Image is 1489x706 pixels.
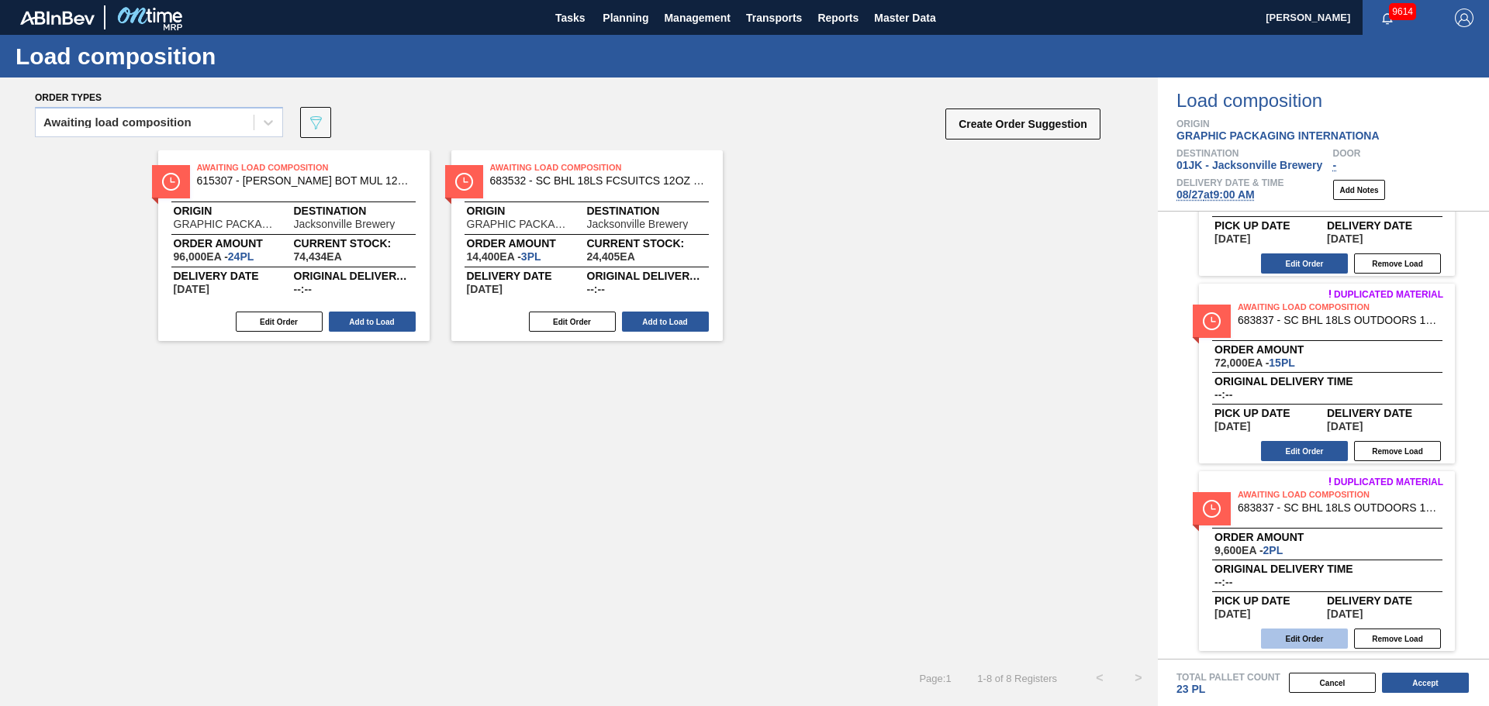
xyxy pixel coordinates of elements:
[587,239,707,248] span: Current Stock:
[174,239,294,248] span: Order amount
[1214,545,1283,556] span: 9,600EA-2PL
[1176,188,1255,201] span: 08/27 at 9:00 AM
[162,173,180,191] img: status
[1199,477,1443,487] div: Duplicated material
[975,673,1057,684] span: 1 - 8 of 8 Registers
[1176,129,1380,142] span: GRAPHIC PACKAGING INTERNATIONA
[587,206,707,215] span: Destination
[43,117,192,128] div: Awaiting load composition
[1333,180,1385,200] button: Add Notes
[1238,502,1442,514] span: 683837 - SC BHL 18LS OUTDOORS 1286 FCSUITCS 12OZ
[174,271,294,281] span: Delivery Date
[467,271,587,281] span: Delivery Date
[1214,408,1327,418] span: Pick up Date
[1176,149,1333,158] span: Destination
[1238,487,1455,502] span: Awaiting Load Composition
[174,219,278,229] span: GRAPHIC PACKAGING INTERNATIONA
[521,250,541,263] span: 3,PL
[1214,596,1327,605] span: Pick up Date
[1261,253,1348,274] button: Edit Order
[746,9,802,27] span: Transports
[1119,659,1158,697] button: >
[1214,421,1250,432] span: ,09/10/2025
[603,9,648,27] span: Planning
[1199,289,1443,300] div: Duplicated material
[1214,221,1327,230] span: Pick up Date
[1238,315,1442,326] span: 683837 - SC BHL 18LS OUTDOORS 1286 FCSUITCS 12OZ
[467,219,572,229] span: GRAPHIC PACKAGING INTERNATIONA
[1214,577,1232,587] span: --:--
[945,108,1100,139] button: Create Order Suggestion
[1354,253,1441,274] button: Remove Load
[1327,608,1363,619] span: ,08/31/2025,
[174,206,294,215] span: Origin
[1238,299,1455,315] span: Awaiting Load Composition
[35,92,102,103] span: Order types
[1363,7,1412,29] button: Notifications
[197,160,414,175] span: Awaiting Load Composition
[1214,377,1439,386] span: Original delivery time
[294,219,396,229] span: Jacksonville Brewery
[1214,357,1295,368] span: 72,000EA-15PL
[1214,564,1439,573] span: Original delivery time
[467,239,587,248] span: Order amount
[294,271,414,281] span: Original delivery time
[1158,463,1489,651] span: Duplicated materialstatusAwaiting Load Composition683837 - SC BHL 18LS OUTDOORS 1286 FCSUITCS 12O...
[1176,159,1322,171] span: 01JK - Jacksonville Brewery
[329,312,416,332] button: Add to Load
[455,173,473,191] img: status
[587,251,635,262] span: ,24,405,EA,
[587,271,707,281] span: Original delivery time
[294,251,342,262] span: ,74,434,EA,
[467,251,541,262] span: 14,400EA-3PL
[174,284,209,294] span: 09/06/2025
[490,175,707,187] span: 683532 - SC BHL 18LS FCSUITCS 12OZ 0123 167 ABICC
[1327,221,1439,230] span: Delivery Date
[490,160,707,175] span: Awaiting Load Composition
[1261,629,1348,649] button: Edit Order
[529,312,616,332] button: Edit Order
[1176,119,1489,129] span: Origin
[622,312,709,332] button: Add to Load
[553,9,587,27] span: Tasks
[1203,500,1221,518] img: status
[1269,356,1294,369] span: 15,PL
[1327,421,1363,432] span: ,09/13/2025,
[1176,91,1489,110] span: Load composition
[1203,312,1221,330] img: status
[294,206,414,215] span: Destination
[20,11,95,25] img: TNhmsLtSVTkK8tSr43FrP2fwEKptu5GPRR3wAAAABJRU5ErkJggg==
[197,175,414,187] span: 615307 - CARR BOT MUL 12OZ SNUG 12/12 12OZ BOT 07
[1214,608,1250,619] span: ,08/28/2025
[1354,441,1441,461] button: Remove Load
[1389,3,1416,20] span: 9614
[1382,673,1469,693] button: Accept
[236,312,323,332] button: Edit Order
[228,250,254,263] span: 24,PL
[1214,233,1250,244] span: ,08/27/2025
[1214,389,1232,400] span: --:--
[1263,544,1283,556] span: 2,PL
[1327,596,1439,605] span: Delivery Date
[174,251,254,262] span: 96,000EA-24PL
[1261,441,1348,461] button: Edit Order
[1080,659,1119,697] button: <
[1158,276,1489,463] span: Duplicated materialstatusAwaiting Load Composition683837 - SC BHL 18LS OUTDOORS 1286 FCSUITCS 12O...
[1176,178,1283,188] span: Delivery Date & Time
[587,284,605,294] span: --:--
[587,219,689,229] span: Jacksonville Brewery
[817,9,859,27] span: Reports
[1333,159,1337,171] span: -
[16,47,291,65] h1: Load composition
[294,239,414,248] span: Current Stock:
[467,206,587,215] span: Origin
[874,9,935,27] span: Master Data
[1327,408,1439,418] span: Delivery Date
[1214,345,1439,354] span: Order amount
[1354,629,1441,649] button: Remove Load
[467,284,503,294] span: 08/28/2025
[158,150,430,341] span: statusAwaiting Load Composition615307 - [PERSON_NAME] BOT MUL 12OZ SNUG 12/12 12OZ BOT 07OriginGR...
[451,150,723,341] span: statusAwaiting Load Composition683532 - SC BHL 18LS FCSUITCS 12OZ 0123 167 ABICCOriginGRAPHIC PAC...
[1455,9,1473,27] img: Logout
[1289,673,1376,693] button: Cancel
